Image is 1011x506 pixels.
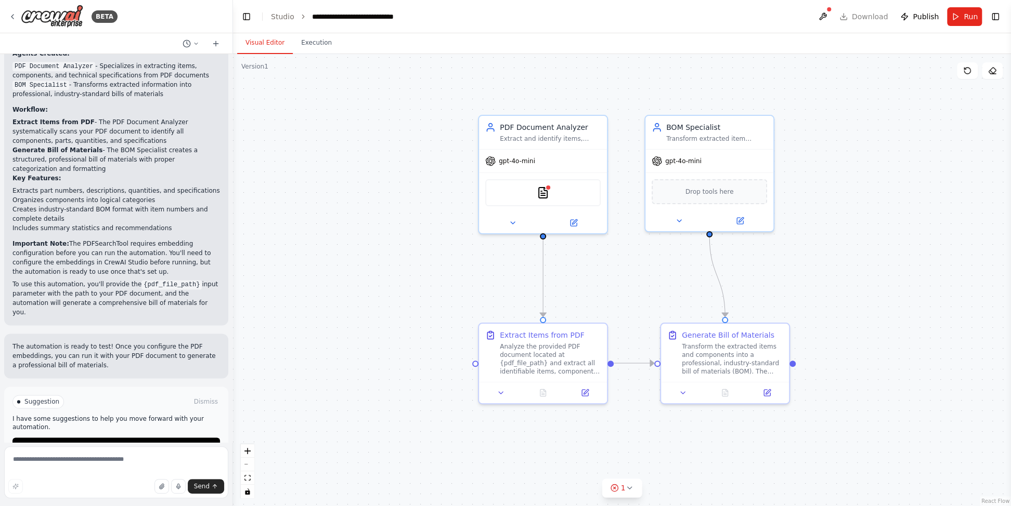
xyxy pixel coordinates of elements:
[12,117,220,145] li: - The PDF Document Analyzer systematically scans your PDF document to identify all components, pa...
[666,135,767,143] div: Transform extracted item information into structured, professional bills of materials following i...
[171,479,186,494] button: Click to speak your automation idea
[241,444,254,498] div: React Flow controls
[12,415,220,431] p: I have some suggestions to help you move forward with your automation.
[12,195,220,205] li: Organizes components into logical categories
[682,342,783,376] div: Transform the extracted items and components into a professional, industry-standard bill of mater...
[500,330,585,340] div: Extract Items from PDF
[241,458,254,471] button: zoom out
[141,280,202,289] code: {pdf_file_path}
[241,485,254,498] button: toggle interactivity
[500,342,601,376] div: Analyze the provided PDF document located at {pdf_file_path} and extract all identifiable items, ...
[208,37,224,50] button: Start a new chat
[500,135,601,143] div: Extract and identify items, components, and materials from PDF documents with high accuracy, focu...
[241,471,254,485] button: fit view
[12,62,95,71] code: PDF Document Analyzer
[21,5,83,28] img: Logo
[521,387,565,399] button: No output available
[749,387,785,399] button: Open in side panel
[12,61,220,80] li: - Specializes in extracting items, components, and technical specifications from PDF documents
[644,115,774,232] div: BOM SpecialistTransform extracted item information into structured, professional bills of materia...
[537,187,549,199] img: PDFSearchTool
[24,397,59,406] span: Suggestion
[96,442,146,450] span: Run Automation
[682,330,774,340] div: Generate Bill of Materials
[12,81,69,90] code: BOM Specialist
[660,323,790,404] div: Generate Bill of MaterialsTransform the extracted items and components into a professional, indus...
[12,223,220,233] li: Includes summary statistics and recommendations
[178,37,203,50] button: Switch to previous chat
[12,240,69,247] strong: Important Note:
[8,479,23,494] button: Improve this prompt
[988,9,1003,24] button: Show right sidebar
[154,479,169,494] button: Upload files
[12,175,61,182] strong: Key Features:
[239,9,254,24] button: Hide left sidebar
[12,186,220,195] li: Extracts part numbers, descriptions, quantities, and specifications
[12,437,220,454] button: Run Automation
[499,157,535,165] span: gpt-4o-mini
[12,205,220,223] li: Creates industry-standard BOM format with item numbers and complete details
[192,396,220,407] button: Dismiss
[602,478,642,498] button: 1
[478,323,608,404] div: Extract Items from PDFAnalyze the provided PDF document located at {pdf_file_path} and extract al...
[703,387,747,399] button: No output available
[293,32,340,54] button: Execution
[614,358,654,368] g: Edge from 943ac7bc-5a96-4793-860c-051f81ca472c to 9f18de8e-d6c0-4c19-bcc9-338d6f8161f8
[241,444,254,458] button: zoom in
[964,11,978,22] span: Run
[981,498,1009,504] a: React Flow attribution
[685,187,734,197] span: Drop tools here
[188,479,224,494] button: Send
[12,80,220,99] li: - Transforms extracted information into professional, industry-standard bills of materials
[500,122,601,132] div: PDF Document Analyzer
[271,11,413,22] nav: breadcrumb
[12,118,95,126] strong: Extract Items from PDF
[621,483,626,493] span: 1
[913,11,939,22] span: Publish
[710,215,769,227] button: Open in side panel
[478,115,608,234] div: PDF Document AnalyzerExtract and identify items, components, and materials from PDF documents wit...
[12,342,220,370] p: The automation is ready to test! Once you configure the PDF embeddings, you can run it with your ...
[538,238,548,316] g: Edge from 1c380593-3957-410e-a505-34f0de9ca3e2 to 943ac7bc-5a96-4793-860c-051f81ca472c
[12,147,102,154] strong: Generate Bill of Materials
[896,7,943,26] button: Publish
[947,7,982,26] button: Run
[544,217,603,229] button: Open in side panel
[666,122,767,132] div: BOM Specialist
[567,387,603,399] button: Open in side panel
[237,32,293,54] button: Visual Editor
[12,106,48,113] strong: Workflow:
[12,145,220,174] li: - The BOM Specialist creates a structured, professional bill of materials with proper categorizat...
[194,482,210,490] span: Send
[92,10,118,23] div: BETA
[12,239,220,276] p: The PDFSearchTool requires embedding configuration before you can run the automation. You'll need...
[271,12,294,21] a: Studio
[12,279,220,317] p: To use this automation, you'll provide the input parameter with the path to your PDF document, an...
[665,157,702,165] span: gpt-4o-mini
[241,62,268,71] div: Version 1
[704,236,730,316] g: Edge from 981140cf-1481-4736-bd67-85a2e32c1923 to 9f18de8e-d6c0-4c19-bcc9-338d6f8161f8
